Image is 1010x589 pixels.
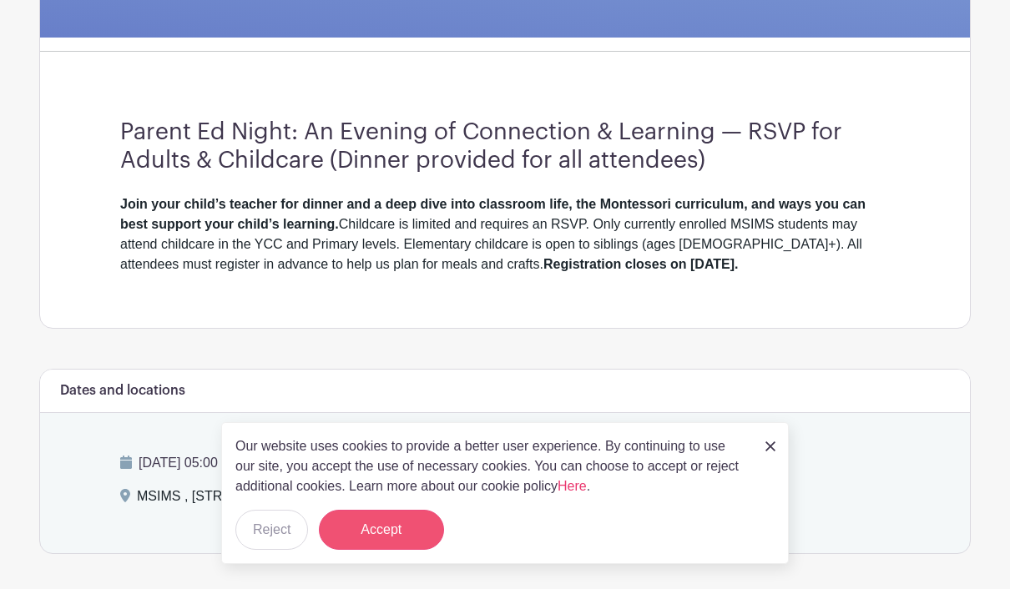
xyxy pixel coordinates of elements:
[543,257,739,271] strong: Registration closes on [DATE].
[120,118,890,174] h3: Parent Ed Night: An Evening of Connection & Learning — RSVP for Adults & Childcare (Dinner provid...
[558,479,587,493] a: Here
[120,453,890,473] p: [DATE] 05:00 pm to 06:00 pm
[120,194,890,274] div: Childcare is limited and requires an RSVP. Only currently enrolled MSIMS students may attend chil...
[765,441,775,451] img: close_button-5f87c8562297e5c2d7936805f587ecaba9071eb48480494691a3f1689db116b3.svg
[235,436,748,496] p: Our website uses cookies to provide a better user experience. By continuing to use our site, you ...
[235,510,308,550] button: Reject
[319,510,444,550] button: Accept
[120,197,866,231] strong: Join your child’s teacher for dinner and a deep dive into classroom life, the Montessori curricul...
[137,486,324,513] div: MSIMS , [STREET_ADDRESS]
[60,383,185,399] h6: Dates and locations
